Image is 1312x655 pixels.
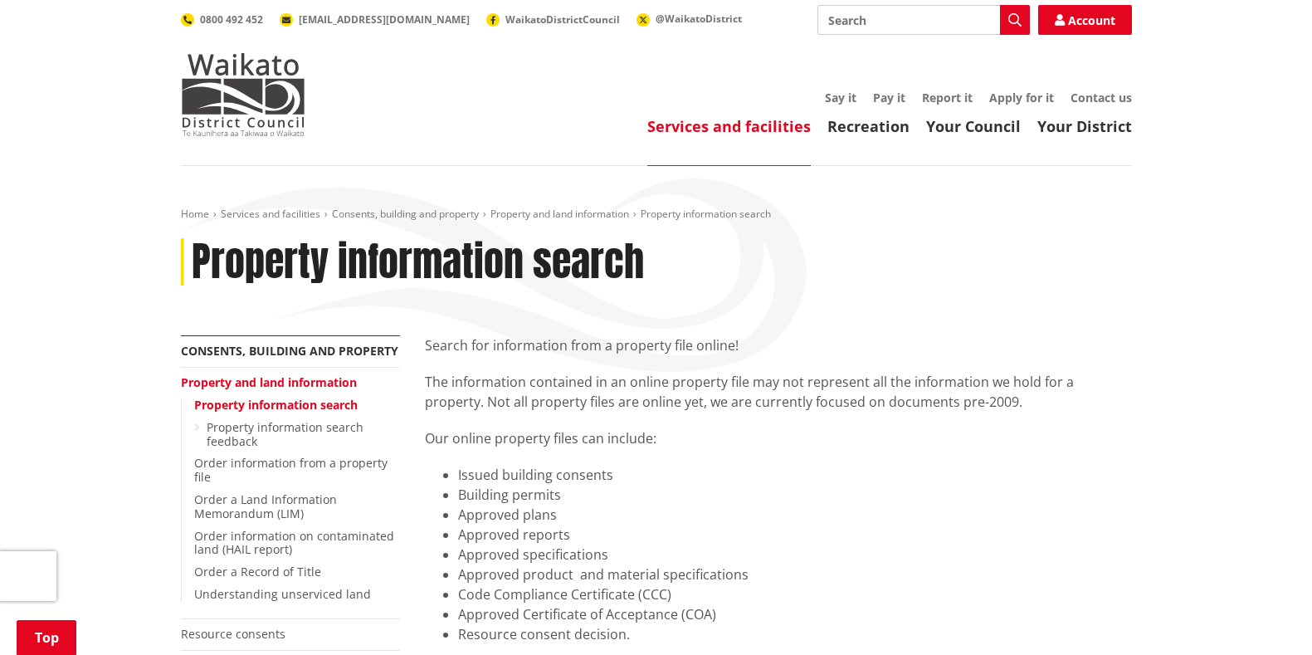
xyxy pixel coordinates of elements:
[458,525,1132,545] li: Approved reports
[194,528,394,558] a: Order information on contaminated land (HAIL report)
[194,586,371,602] a: Understanding unserviced land
[458,604,1132,624] li: Approved Certificate of Acceptance (COA)
[1038,5,1132,35] a: Account
[280,12,470,27] a: [EMAIL_ADDRESS][DOMAIN_NAME]
[299,12,470,27] span: [EMAIL_ADDRESS][DOMAIN_NAME]
[641,207,771,221] span: Property information search
[425,335,1132,355] p: Search for information from a property file online!
[194,491,337,521] a: Order a Land Information Memorandum (LIM)
[458,624,1132,644] li: Resource consent decision.
[458,545,1132,565] li: Approved specifications
[458,485,1132,505] li: Building permits
[181,343,398,359] a: Consents, building and property
[192,238,644,286] h1: Property information search
[458,565,1132,584] li: Approved product and material specifications
[486,12,620,27] a: WaikatoDistrictCouncil
[221,207,320,221] a: Services and facilities
[922,90,973,105] a: Report it
[194,455,388,485] a: Order information from a property file
[926,116,1021,136] a: Your Council
[1071,90,1132,105] a: Contact us
[458,505,1132,525] li: Approved plans
[181,12,263,27] a: 0800 492 452
[490,207,629,221] a: Property and land information
[458,584,1132,604] li: Code Compliance Certificate (CCC)
[827,116,910,136] a: Recreation
[636,12,742,26] a: @WaikatoDistrict
[989,90,1054,105] a: Apply for it
[200,12,263,27] span: 0800 492 452
[505,12,620,27] span: WaikatoDistrictCouncil
[817,5,1030,35] input: Search input
[647,116,811,136] a: Services and facilities
[181,207,209,221] a: Home
[656,12,742,26] span: @WaikatoDistrict
[458,465,1132,485] li: Issued building consents
[825,90,856,105] a: Say it
[1037,116,1132,136] a: Your District
[332,207,479,221] a: Consents, building and property
[194,564,321,579] a: Order a Record of Title
[181,626,285,642] a: Resource consents
[181,208,1132,222] nav: breadcrumb
[425,372,1132,412] p: The information contained in an online property file may not represent all the information we hol...
[873,90,905,105] a: Pay it
[425,429,656,447] span: Our online property files can include:
[1236,585,1295,645] iframe: Messenger Launcher
[17,620,76,655] a: Top
[207,419,363,449] a: Property information search feedback
[181,374,357,390] a: Property and land information
[181,53,305,136] img: Waikato District Council - Te Kaunihera aa Takiwaa o Waikato
[194,397,358,413] a: Property information search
